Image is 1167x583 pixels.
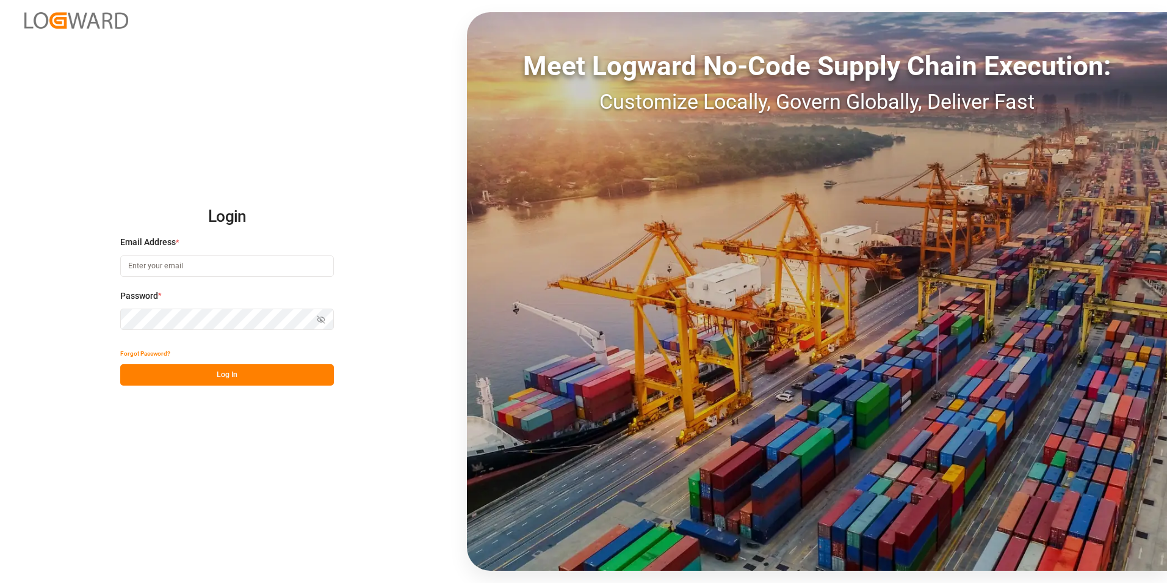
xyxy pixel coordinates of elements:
[120,236,176,249] span: Email Address
[120,197,334,237] h2: Login
[467,86,1167,117] div: Customize Locally, Govern Globally, Deliver Fast
[24,12,128,29] img: Logward_new_orange.png
[120,364,334,386] button: Log In
[120,343,170,364] button: Forgot Password?
[120,290,158,302] span: Password
[467,46,1167,86] div: Meet Logward No-Code Supply Chain Execution:
[120,255,334,277] input: Enter your email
